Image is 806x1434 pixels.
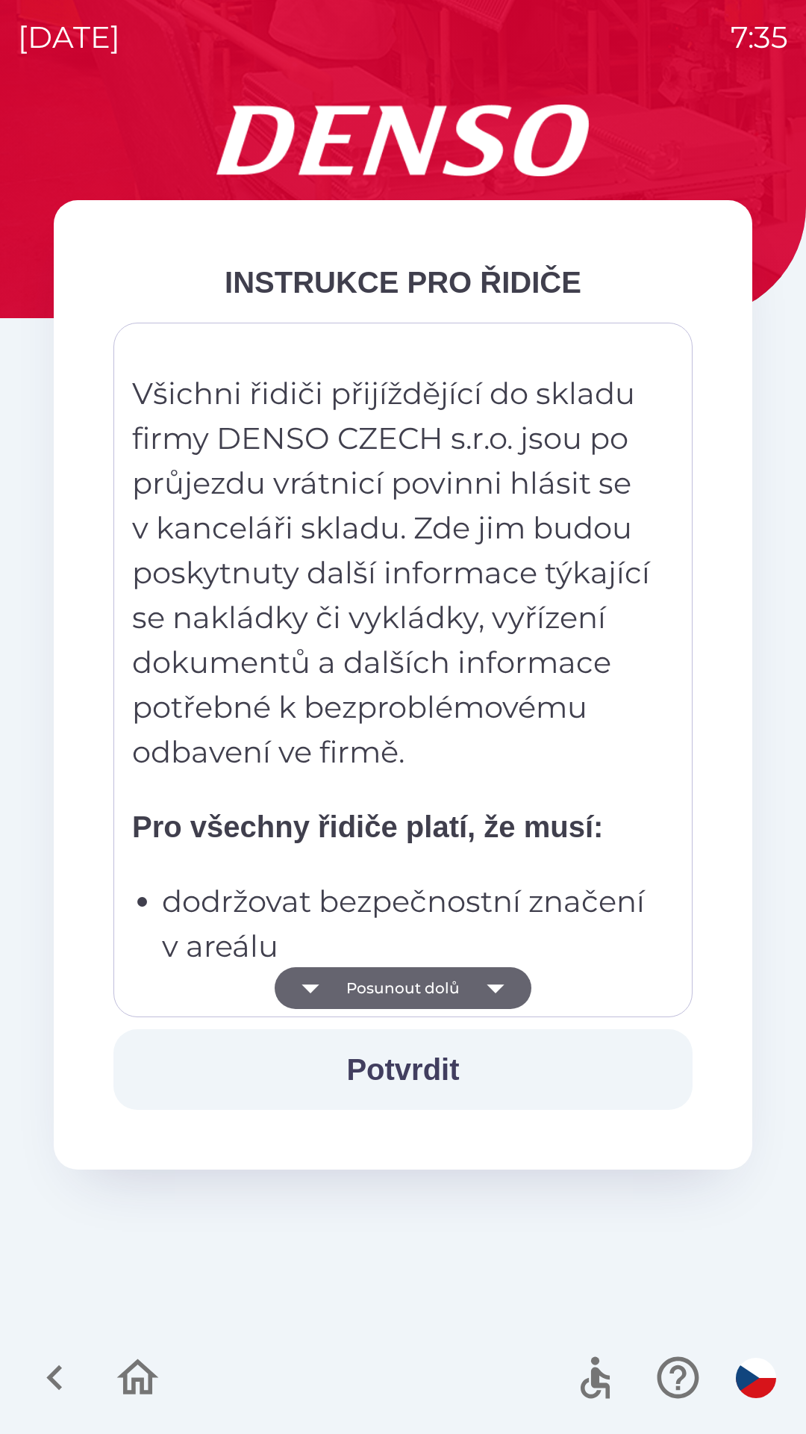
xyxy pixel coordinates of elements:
[275,967,531,1009] button: Posunout dolů
[162,879,653,969] p: dodržovat bezpečnostní značení v areálu
[736,1358,776,1398] img: cs flag
[18,15,120,60] p: [DATE]
[113,260,693,305] div: INSTRUKCE PRO ŘIDIČE
[113,1029,693,1110] button: Potvrdit
[54,105,752,176] img: Logo
[132,810,603,843] strong: Pro všechny řidiče platí, že musí:
[731,15,788,60] p: 7:35
[132,371,653,775] p: Všichni řidiči přijíždějící do skladu firmy DENSO CZECH s.r.o. jsou po průjezdu vrátnicí povinni ...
